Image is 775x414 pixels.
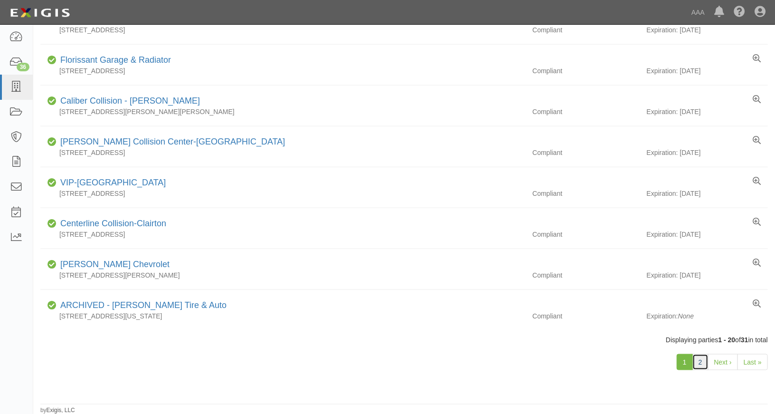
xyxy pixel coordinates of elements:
[57,218,166,230] div: Centerline Collision-Clairton
[647,230,768,239] div: Expiration: [DATE]
[753,218,761,227] a: View results summary
[647,107,768,116] div: Expiration: [DATE]
[17,63,29,71] div: 36
[647,25,768,35] div: Expiration: [DATE]
[47,139,57,145] i: Compliant
[40,230,525,239] div: [STREET_ADDRESS]
[647,66,768,76] div: Expiration: [DATE]
[47,302,57,309] i: Compliant
[40,148,525,157] div: [STREET_ADDRESS]
[60,178,166,187] a: VIP-[GEOGRAPHIC_DATA]
[47,180,57,186] i: Compliant
[33,335,775,345] div: Displaying parties of in total
[47,407,75,414] a: Exigis, LLC
[525,189,646,198] div: Compliant
[60,55,171,65] a: Florissant Garage & Radiator
[525,230,646,239] div: Compliant
[525,270,646,280] div: Compliant
[753,177,761,186] a: View results summary
[753,299,761,309] a: View results summary
[47,57,57,64] i: Compliant
[692,354,709,370] a: 2
[57,259,170,271] div: Jim Shorkey Chevrolet
[753,136,761,145] a: View results summary
[647,311,768,321] div: Expiration:
[525,148,646,157] div: Compliant
[60,137,285,146] a: [PERSON_NAME] Collision Center-[GEOGRAPHIC_DATA]
[60,96,200,106] a: Caliber Collision - [PERSON_NAME]
[753,259,761,268] a: View results summary
[40,107,525,116] div: [STREET_ADDRESS][PERSON_NAME][PERSON_NAME]
[40,66,525,76] div: [STREET_ADDRESS]
[60,260,170,269] a: [PERSON_NAME] Chevrolet
[753,54,761,64] a: View results summary
[47,261,57,268] i: Compliant
[647,148,768,157] div: Expiration: [DATE]
[737,354,768,370] a: Last »
[525,107,646,116] div: Compliant
[647,189,768,198] div: Expiration: [DATE]
[40,25,525,35] div: [STREET_ADDRESS]
[687,3,709,22] a: AAA
[57,95,200,107] div: Caliber Collision - Melissa
[525,311,646,321] div: Compliant
[57,54,171,67] div: Florissant Garage & Radiator
[60,219,166,228] a: Centerline Collision-Clairton
[57,177,166,189] div: VIP-Auburn
[678,312,694,320] i: None
[753,95,761,105] a: View results summary
[40,270,525,280] div: [STREET_ADDRESS][PERSON_NAME]
[57,299,227,312] div: Riechers Tire & Auto
[677,354,693,370] a: 1
[647,270,768,280] div: Expiration: [DATE]
[525,66,646,76] div: Compliant
[47,221,57,227] i: Compliant
[734,7,745,18] i: Help Center - Complianz
[7,4,73,21] img: logo-5460c22ac91f19d4615b14bd174203de0afe785f0fc80cf4dbbc73dc1793850b.png
[525,25,646,35] div: Compliant
[40,311,525,321] div: [STREET_ADDRESS][US_STATE]
[718,336,736,344] b: 1 - 20
[741,336,748,344] b: 31
[60,300,227,310] a: ARCHIVED - [PERSON_NAME] Tire & Auto
[47,98,57,105] i: Compliant
[708,354,738,370] a: Next ›
[40,189,525,198] div: [STREET_ADDRESS]
[57,136,285,148] div: Joe Hudson's Collision Center-Waxahachie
